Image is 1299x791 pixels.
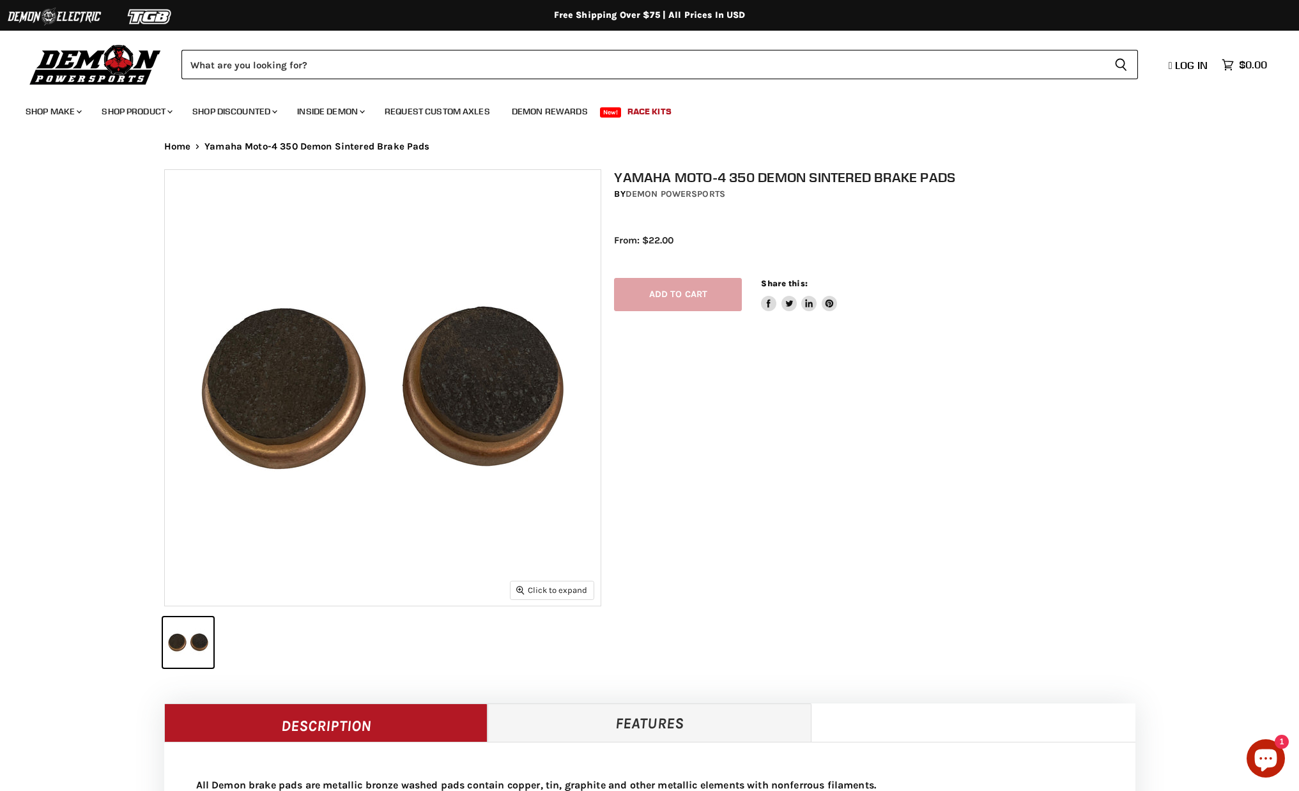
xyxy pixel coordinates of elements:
span: From: $22.00 [614,234,673,246]
h1: Yamaha Moto-4 350 Demon Sintered Brake Pads [614,169,1148,185]
span: Click to expand [516,585,587,595]
aside: Share this: [761,278,837,312]
div: by [614,187,1148,201]
a: Log in [1163,59,1215,71]
a: Demon Powersports [626,188,725,199]
a: Shop Make [16,98,89,125]
span: Yamaha Moto-4 350 Demon Sintered Brake Pads [204,141,429,152]
form: Product [181,50,1138,79]
span: Share this: [761,279,807,288]
a: Inside Demon [288,98,373,125]
a: Shop Product [92,98,180,125]
a: Request Custom Axles [375,98,500,125]
button: Yamaha Moto-4 350 Demon Sintered Brake Pads thumbnail [163,617,213,668]
input: Search [181,50,1104,79]
ul: Main menu [16,93,1264,125]
img: Yamaha Moto-4 350 Demon Sintered Brake Pads [165,170,601,606]
nav: Breadcrumbs [139,141,1161,152]
span: Log in [1175,59,1208,72]
a: Shop Discounted [183,98,285,125]
span: New! [600,107,622,118]
img: Demon Powersports [26,42,165,87]
span: $0.00 [1239,59,1267,71]
a: Race Kits [618,98,681,125]
a: Description [164,703,488,742]
button: Search [1104,50,1138,79]
a: Home [164,141,191,152]
img: TGB Logo 2 [102,4,198,29]
a: Demon Rewards [502,98,597,125]
a: $0.00 [1215,56,1273,74]
button: Click to expand [511,581,594,599]
img: Demon Electric Logo 2 [6,4,102,29]
div: Free Shipping Over $75 | All Prices In USD [139,10,1161,21]
inbox-online-store-chat: Shopify online store chat [1243,739,1289,781]
a: Features [488,703,811,742]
